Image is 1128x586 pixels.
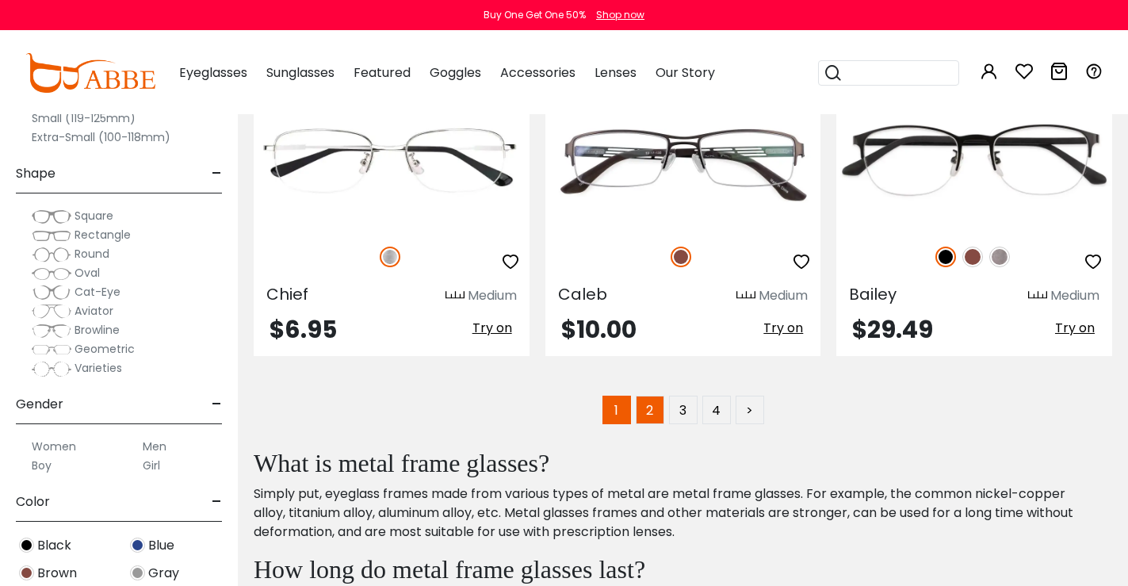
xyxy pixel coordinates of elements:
[32,128,170,147] label: Extra-Small (100-118mm)
[595,63,637,82] span: Lenses
[130,565,145,580] img: Gray
[32,361,71,377] img: Varieties.png
[16,155,55,193] span: Shape
[671,247,691,267] img: Brown
[254,485,1096,542] p: Simply put, eyeglass frames made from various types of metal are metal frame glasses. For example...
[270,312,337,347] span: $6.95
[32,285,71,301] img: Cat-Eye.png
[16,385,63,423] span: Gender
[32,304,71,320] img: Aviator.png
[852,312,933,347] span: $29.49
[254,554,1096,584] h2: How long do metal frame glasses last?
[759,286,808,305] div: Medium
[736,396,764,424] a: >
[1055,319,1095,337] span: Try on
[266,283,308,305] span: Chief
[602,396,631,424] span: 1
[32,437,76,456] label: Women
[836,91,1112,229] img: Black Bailey - Metal ,Adjust Nose Pads
[702,396,731,424] a: 4
[500,63,575,82] span: Accessories
[75,227,131,243] span: Rectangle
[32,323,71,339] img: Browline.png
[1050,318,1099,339] button: Try on
[19,565,34,580] img: Brown
[179,63,247,82] span: Eyeglasses
[75,284,120,300] span: Cat-Eye
[484,8,586,22] div: Buy One Get One 50%
[656,63,715,82] span: Our Story
[16,483,50,521] span: Color
[468,318,517,339] button: Try on
[736,290,755,302] img: size ruler
[472,319,512,337] span: Try on
[75,208,113,224] span: Square
[266,63,335,82] span: Sunglasses
[558,283,607,305] span: Caleb
[596,8,644,22] div: Shop now
[148,536,174,555] span: Blue
[212,483,222,521] span: -
[143,437,166,456] label: Men
[545,91,821,229] img: Brown Caleb - Metal ,Adjust Nose Pads
[1050,286,1099,305] div: Medium
[32,209,71,224] img: Square.png
[32,228,71,243] img: Rectangle.png
[37,564,77,583] span: Brown
[935,247,956,267] img: Black
[32,456,52,475] label: Boy
[148,564,179,583] span: Gray
[37,536,71,555] span: Black
[32,109,136,128] label: Small (119-125mm)
[254,91,530,229] img: Silver Chief - Metal ,Adjust Nose Pads
[254,448,1096,478] h2: What is metal frame glasses?
[445,290,465,302] img: size ruler
[19,538,34,553] img: Black
[989,247,1010,267] img: Gun
[130,538,145,553] img: Blue
[212,155,222,193] span: -
[32,266,71,282] img: Oval.png
[75,360,122,376] span: Varieties
[25,53,155,93] img: abbeglasses.com
[75,265,100,281] span: Oval
[763,319,803,337] span: Try on
[636,396,664,424] a: 2
[75,303,113,319] span: Aviator
[962,247,983,267] img: Brown
[75,341,135,357] span: Geometric
[212,385,222,423] span: -
[380,247,400,267] img: Silver
[588,8,644,21] a: Shop now
[75,246,109,262] span: Round
[468,286,517,305] div: Medium
[32,247,71,262] img: Round.png
[849,283,897,305] span: Bailey
[759,318,808,339] button: Try on
[1028,290,1047,302] img: size ruler
[354,63,411,82] span: Featured
[143,456,160,475] label: Girl
[669,396,698,424] a: 3
[32,342,71,358] img: Geometric.png
[430,63,481,82] span: Goggles
[75,322,120,338] span: Browline
[561,312,637,347] span: $10.00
